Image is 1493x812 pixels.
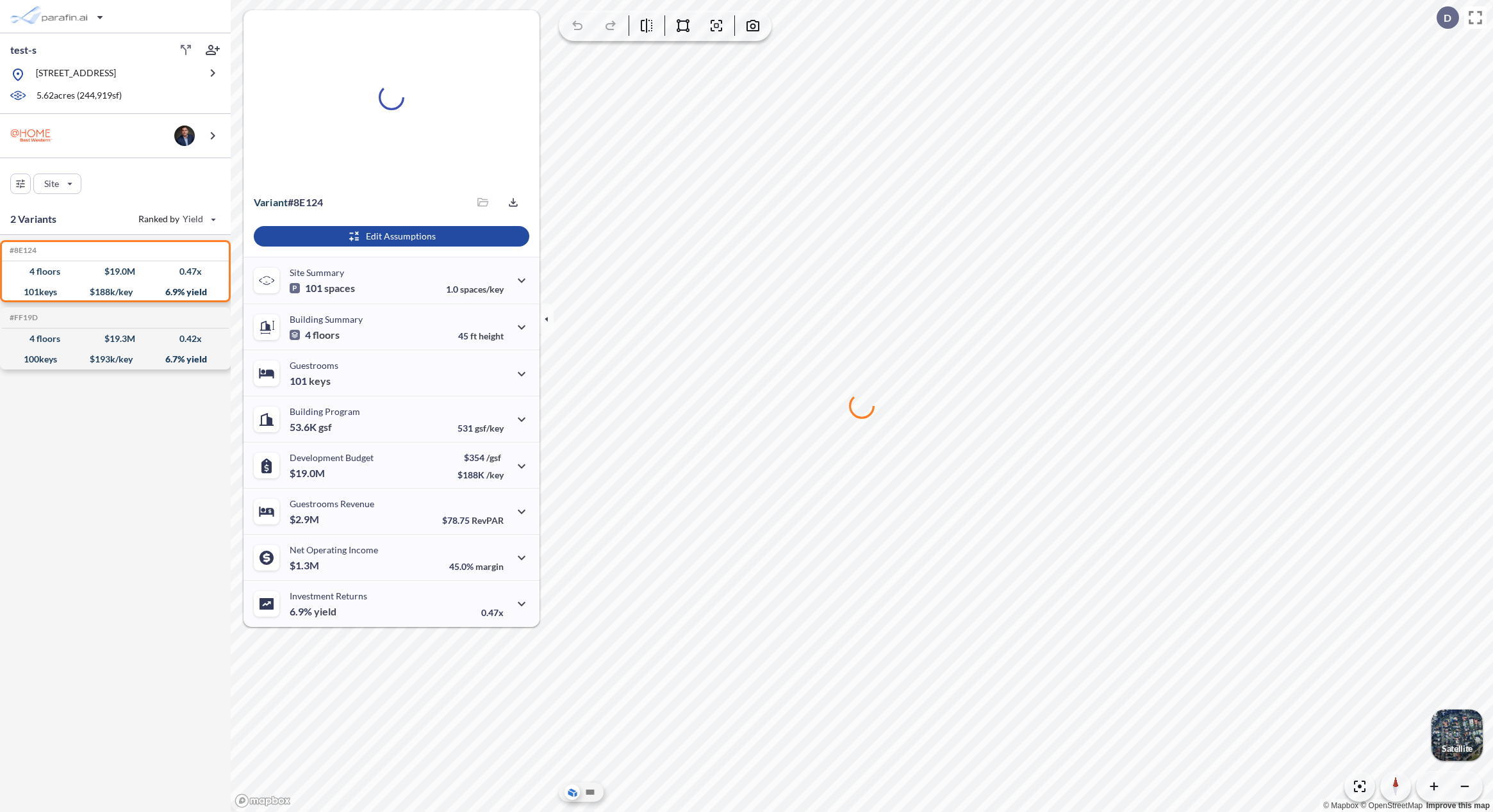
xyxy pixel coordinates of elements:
p: 45.0% [449,561,504,572]
img: user logo [174,126,195,146]
button: Aerial View [565,784,580,800]
span: gsf/key [475,423,504,434]
p: $78.75 [442,515,504,526]
span: RevPAR [472,515,504,526]
a: Improve this map [1426,801,1490,810]
span: Yield [183,213,204,225]
span: yield [314,605,336,618]
button: Switcher ImageSatellite [1431,710,1483,761]
span: Variant [254,196,288,208]
p: $354 [458,452,504,463]
span: spaces [324,282,355,295]
button: Site [33,174,81,194]
p: $2.9M [290,513,321,526]
p: 531 [458,423,504,434]
h5: Click to copy the code [7,313,38,322]
a: Mapbox [1323,801,1358,810]
p: 4 [290,329,340,341]
span: floors [313,329,340,341]
span: /gsf [486,452,501,463]
p: Development Budget [290,452,374,463]
p: 101 [290,375,331,387]
span: height [479,330,504,341]
button: Edit Assumptions [254,226,529,247]
p: 2 Variants [10,211,57,227]
span: keys [309,375,331,387]
p: Satellite [1442,743,1472,754]
img: Switcher Image [1431,710,1483,761]
span: ft [470,330,477,341]
p: test-s [10,43,37,57]
p: 101 [290,282,355,295]
p: 0.47x [481,607,504,618]
p: Edit Assumptions [366,230,436,243]
p: # 8e124 [254,196,323,209]
a: Mapbox homepage [235,793,291,808]
p: 45 [458,330,504,341]
p: Guestrooms Revenue [290,498,374,509]
p: Net Operating Income [290,544,378,555]
span: gsf [318,421,332,434]
p: Building Summary [290,314,363,325]
p: D [1444,12,1451,24]
span: /key [486,469,504,480]
p: 53.6K [290,421,332,434]
p: Investment Returns [290,590,367,601]
p: $19.0M [290,467,327,480]
button: Ranked by Yield [128,209,224,229]
p: Site Summary [290,267,344,278]
h5: Click to copy the code [7,246,37,255]
p: Guestrooms [290,360,338,371]
img: BrandImage [10,124,53,147]
p: 6.9% [290,605,336,618]
button: Site Plan [582,784,598,800]
p: [STREET_ADDRESS] [36,67,116,83]
p: Building Program [290,406,360,417]
p: 5.62 acres ( 244,919 sf) [37,89,122,103]
a: OpenStreetMap [1360,801,1423,810]
span: spaces/key [460,284,504,295]
p: $188K [458,469,504,480]
p: $1.3M [290,559,321,572]
span: margin [475,561,504,572]
p: 1.0 [446,284,504,295]
p: Site [44,177,59,190]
